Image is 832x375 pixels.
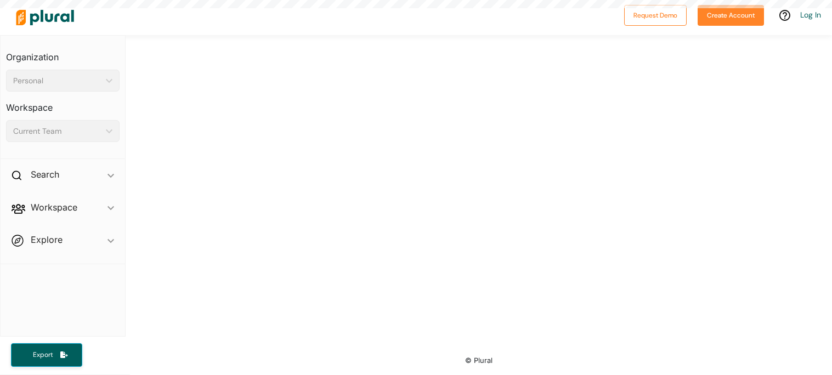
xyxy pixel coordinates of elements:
button: Create Account [698,5,764,26]
h2: Search [31,168,59,180]
button: Request Demo [624,5,687,26]
a: Request Demo [624,9,687,20]
a: Log In [800,10,821,20]
a: Create Account [698,9,764,20]
button: Export [11,343,82,367]
small: © Plural [465,356,493,365]
span: Export [25,350,60,360]
h3: Workspace [6,92,120,116]
div: Personal [13,75,101,87]
div: Current Team [13,126,101,137]
h3: Organization [6,41,120,65]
